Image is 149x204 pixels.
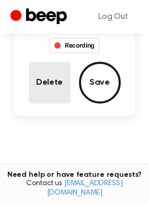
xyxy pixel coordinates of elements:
span: Contact us [6,179,143,198]
div: Recording [49,38,100,53]
button: Save Audio Record [79,62,121,104]
a: Log Out [88,4,139,29]
a: Beep [10,7,70,27]
button: Delete Audio Record [29,62,71,104]
a: [EMAIL_ADDRESS][DOMAIN_NAME] [47,180,123,197]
